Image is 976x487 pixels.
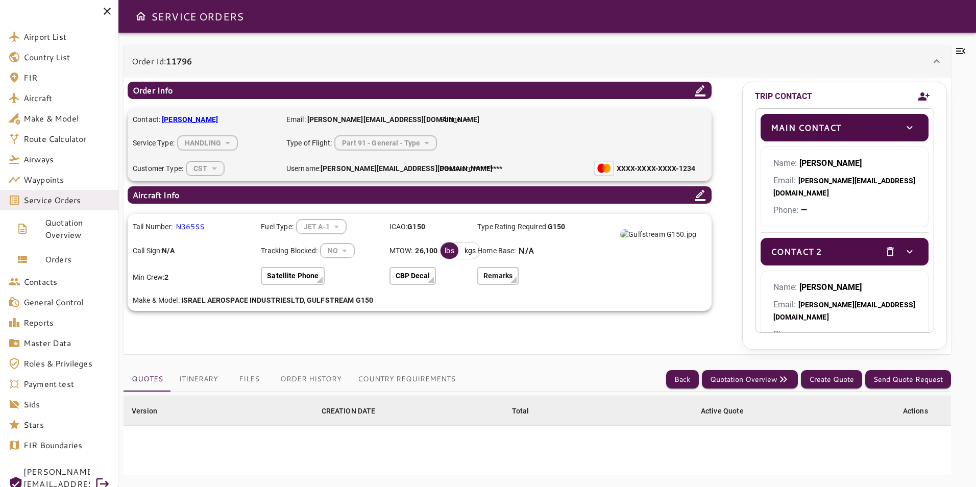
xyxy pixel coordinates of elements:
div: Order Id:11796 [124,45,951,78]
span: Active Quote [701,405,757,417]
span: FIR [23,71,110,84]
span: Airways [23,153,110,165]
p: Type Rating Required [477,222,568,232]
p: CBP Decal [396,271,430,281]
b: 11796 [166,55,192,67]
span: Quotation Overview [45,216,110,241]
p: Email: [773,299,916,323]
div: Total [512,405,529,417]
b: N/A [162,247,174,255]
b: 2 [164,273,168,281]
button: Itinerary [171,367,226,392]
button: Quotes [124,367,171,392]
img: Gulfstream G150.jpg [620,229,696,239]
div: MTOW: [389,242,470,259]
div: Customer Type: [133,161,276,176]
div: Tracking Blocked: [261,243,381,258]
span: Roles & Privileges [23,357,110,370]
span: Total [512,405,543,417]
b: G150 [407,223,425,231]
p: Contact: [133,114,276,125]
p: Main Contact [771,121,841,134]
button: Order History [272,367,350,392]
b: [PERSON_NAME][EMAIL_ADDRESS][DOMAIN_NAME] [773,301,915,321]
span: Airport List [23,31,110,43]
button: Open drawer [131,6,151,27]
p: Phone: [773,204,916,216]
div: CREATION DATE [322,405,376,417]
span: CREATION DATE [322,405,389,417]
span: Orders [45,253,110,265]
p: Order Id: [132,55,192,67]
b: 26,100 [415,246,437,256]
span: FIR Boundaries [23,439,110,451]
button: Country Requirements [350,367,463,392]
p: Name: [773,157,916,169]
img: Mastercard [594,161,614,176]
b: G150 [548,223,566,231]
div: Version [132,405,157,417]
p: N365SS [176,222,205,232]
span: Reports [23,316,110,329]
span: Route Calculator [23,133,110,145]
b: [PERSON_NAME][EMAIL_ADDRESS][DOMAIN_NAME] [307,115,479,124]
p: Order Info [133,84,173,96]
b: — [801,205,807,215]
button: Send Quote Request [865,370,951,389]
p: TRIP CONTACT [755,90,813,103]
span: Contacts [23,276,110,288]
div: HANDLING [335,129,436,156]
p: Home Base: [477,246,516,256]
p: Satellite Phone [267,271,319,281]
p: Min Crew: [133,272,253,283]
div: kgs [460,242,480,259]
span: Master Data [23,337,110,349]
span: Waypoints [23,174,110,186]
p: Contact 2 [771,246,822,258]
p: Tail Number: [133,222,173,232]
b: [PERSON_NAME][EMAIL_ADDRESS][DOMAIN_NAME] [773,177,915,197]
p: ICAO: [389,222,470,232]
div: Service Type: [133,135,276,151]
p: Username: [286,163,430,174]
b: — [801,329,807,339]
div: Fuel Type: [261,219,381,234]
div: HANDLING [178,129,237,156]
button: Add new contact [914,85,934,108]
div: Active Quote [701,405,744,417]
p: N/A [518,245,533,257]
span: Aircraft [23,92,110,104]
button: Back [666,370,699,389]
button: Files [226,367,272,392]
div: Type of Flight: [286,135,573,151]
span: Sids [23,398,110,410]
p: Name: [773,281,916,294]
p: Phone: [773,328,916,340]
span: Service Orders [23,194,110,206]
p: Phone: [440,114,470,125]
span: Stars [23,419,110,431]
p: Email: [286,114,479,125]
b: [PERSON_NAME] [162,115,218,124]
span: Make & Model [23,112,110,125]
b: — [464,115,470,124]
button: Quotation Overview [702,370,798,389]
b: [PERSON_NAME][EMAIL_ADDRESS][DOMAIN_NAME] [321,164,493,173]
div: lbs [441,242,458,259]
button: delete [882,243,899,260]
p: Remarks [483,271,513,281]
b: [PERSON_NAME] [799,158,862,168]
div: basic tabs example [124,367,463,392]
p: Call Sign: [133,246,253,256]
span: Country List [23,51,110,63]
div: HANDLING [186,155,224,182]
div: Order Id:11796 [124,78,951,354]
div: HANDLING [297,213,346,240]
div: Contact 2deletetoggle [761,238,929,265]
b: [PERSON_NAME] [799,282,862,292]
p: Password: [440,163,583,174]
b: ISRAEL AEROSPACE INDUSTRIESLTD, GULFSTREAM G150 [181,296,373,304]
span: General Control [23,296,110,308]
button: Create Quote [801,370,862,389]
p: Make & Model: [133,295,294,306]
